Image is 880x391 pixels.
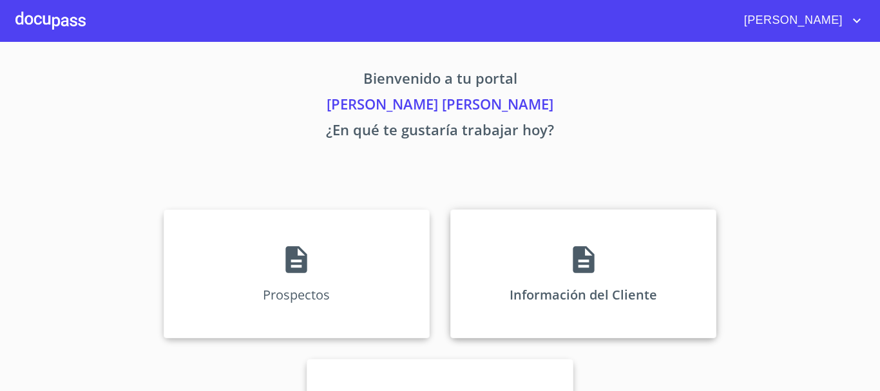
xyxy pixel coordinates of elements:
p: [PERSON_NAME] [PERSON_NAME] [43,93,837,119]
p: Prospectos [263,286,330,303]
p: Bienvenido a tu portal [43,68,837,93]
p: Información del Cliente [510,286,657,303]
span: [PERSON_NAME] [734,10,849,31]
p: ¿En qué te gustaría trabajar hoy? [43,119,837,145]
button: account of current user [734,10,865,31]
